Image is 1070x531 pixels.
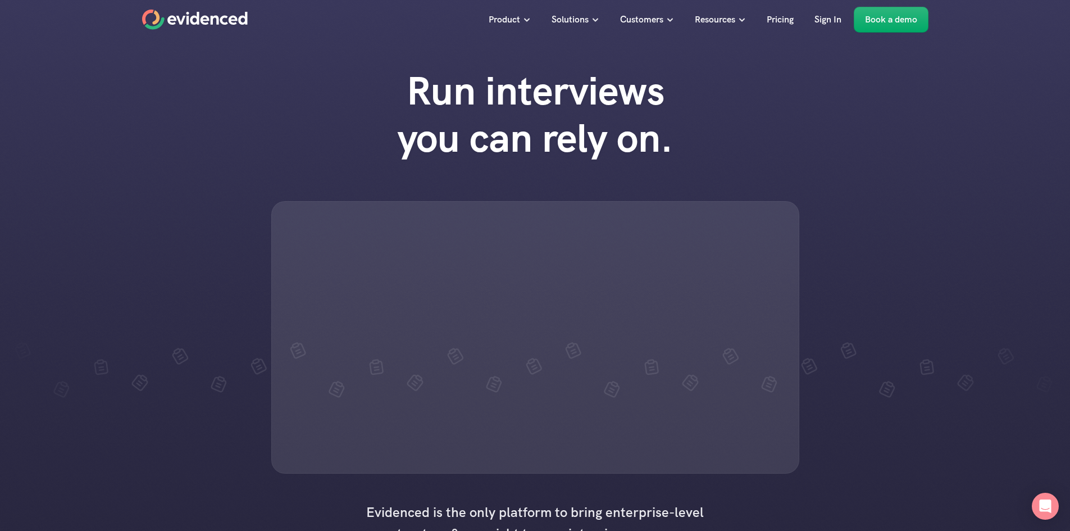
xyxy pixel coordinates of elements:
[767,12,794,27] p: Pricing
[1032,493,1059,520] div: Open Intercom Messenger
[758,7,802,33] a: Pricing
[806,7,850,33] a: Sign In
[620,12,663,27] p: Customers
[142,10,248,30] a: Home
[552,12,589,27] p: Solutions
[814,12,841,27] p: Sign In
[695,12,735,27] p: Resources
[865,12,917,27] p: Book a demo
[375,67,695,162] h1: Run interviews you can rely on.
[854,7,928,33] a: Book a demo
[489,12,520,27] p: Product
